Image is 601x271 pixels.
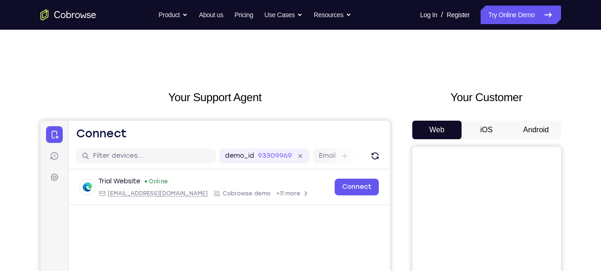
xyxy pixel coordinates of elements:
a: Register [447,6,469,24]
div: Trial Website [58,56,100,65]
div: Email [58,69,167,77]
button: Refresh [327,28,342,43]
h2: Your Customer [412,89,561,106]
button: Use Cases [264,6,303,24]
div: Open device details [28,49,350,84]
a: About us [199,6,223,24]
a: Try Online Demo [481,6,561,24]
button: Android [511,121,561,139]
a: Settings [6,48,22,65]
a: Log In [420,6,437,24]
a: Connect [6,6,22,22]
button: iOS [462,121,511,139]
label: demo_id [185,31,214,40]
input: Filter devices... [53,31,170,40]
a: Go to the home page [40,9,96,20]
button: Web [412,121,462,139]
a: Sessions [6,27,22,44]
span: +11 more [236,69,260,77]
h2: Your Support Agent [40,89,390,106]
button: Product [159,6,188,24]
label: Email [278,31,295,40]
a: Connect [294,58,338,75]
div: Online [104,57,128,65]
div: New devices found. [105,60,106,62]
a: Pricing [234,6,253,24]
span: Cobrowse demo [182,69,230,77]
span: / [441,9,443,20]
h1: Connect [36,6,86,20]
div: App [173,69,230,77]
button: Resources [314,6,351,24]
span: web@example.com [67,69,167,77]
